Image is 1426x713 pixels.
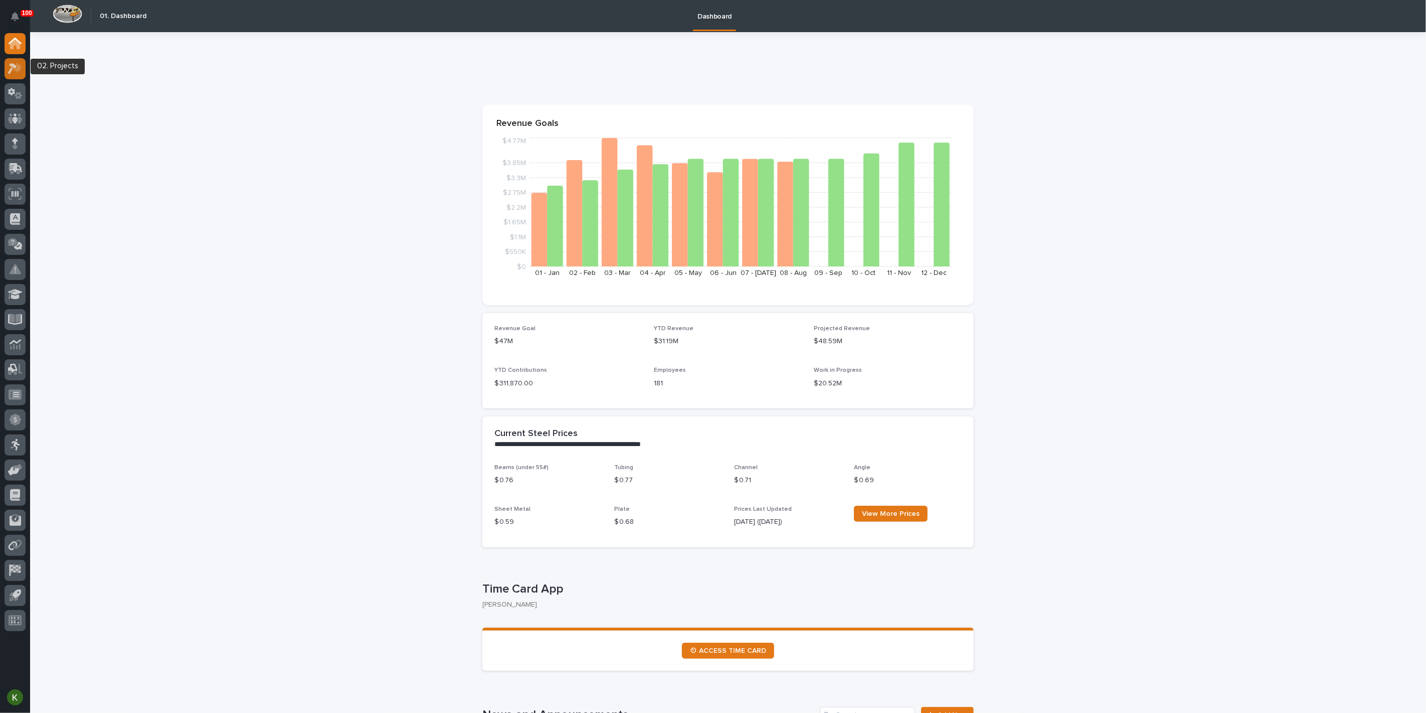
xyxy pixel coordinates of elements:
p: $ 0.71 [734,475,842,486]
tspan: $2.2M [506,204,526,211]
span: Tubing [614,465,633,471]
img: Workspace Logo [53,5,82,23]
tspan: $1.65M [503,219,526,226]
p: $47M [494,336,642,347]
span: Prices Last Updated [734,506,792,512]
p: $ 0.69 [854,475,962,486]
p: $20.52M [814,378,962,389]
tspan: $550K [505,248,526,255]
tspan: $3.85M [502,160,526,167]
p: $48.59M [814,336,962,347]
span: Projected Revenue [814,326,870,332]
p: $ 0.76 [494,475,602,486]
text: 03 - Mar [605,269,631,276]
a: ⏲ ACCESS TIME CARD [682,643,774,659]
text: 02 - Feb [569,269,596,276]
p: 100 [22,10,32,17]
text: 05 - May [674,269,702,276]
p: 181 [654,378,802,389]
tspan: $0 [517,263,526,270]
text: 01 - Jan [535,269,560,276]
tspan: $1.1M [510,234,526,241]
span: ⏲ ACCESS TIME CARD [690,647,766,654]
text: 11 - Nov [887,269,911,276]
span: View More Prices [862,510,920,517]
a: View More Prices [854,506,928,522]
text: 10 - Oct [852,269,876,276]
text: 07 - [DATE] [741,269,776,276]
h2: Current Steel Prices [494,429,578,440]
p: $ 0.59 [494,517,602,527]
p: $ 0.77 [614,475,722,486]
tspan: $2.75M [503,189,526,196]
tspan: $3.3M [506,175,526,182]
span: Plate [614,506,630,512]
text: 09 - Sep [815,269,843,276]
span: Beams (under 55#) [494,465,549,471]
text: 04 - Apr [640,269,666,276]
span: Work in Progress [814,367,862,373]
p: Revenue Goals [496,118,960,129]
h2: 01. Dashboard [100,12,146,21]
button: users-avatar [5,687,26,708]
text: 06 - Jun [710,269,737,276]
div: Notifications100 [13,12,26,28]
p: $ 0.68 [614,517,722,527]
span: Revenue Goal [494,326,536,332]
span: Sheet Metal [494,506,530,512]
p: [PERSON_NAME] [482,601,966,609]
span: YTD Contributions [494,367,547,373]
tspan: $4.77M [502,137,526,145]
p: Time Card App [482,582,970,597]
span: Channel [734,465,758,471]
text: 08 - Aug [780,269,807,276]
span: Employees [654,367,686,373]
button: Notifications [5,6,26,27]
p: $31.19M [654,336,802,347]
p: $ 311,870.00 [494,378,642,389]
text: 12 - Dec [921,269,947,276]
p: [DATE] ([DATE]) [734,517,842,527]
span: Angle [854,465,870,471]
span: YTD Revenue [654,326,694,332]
